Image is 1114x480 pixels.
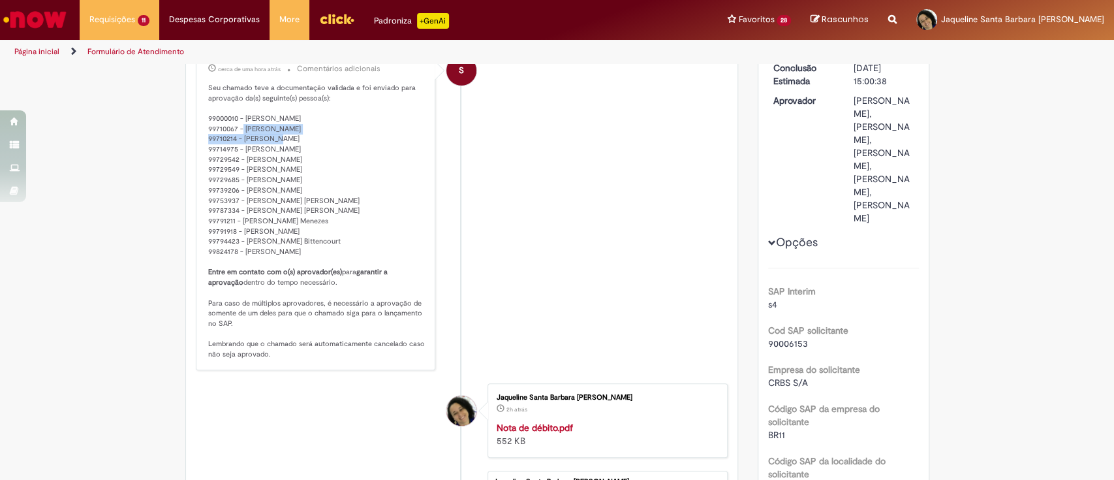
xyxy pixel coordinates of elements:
[208,267,342,277] b: Entre em contato com o(s) aprovador(es)
[738,13,774,26] span: Favoritos
[764,94,844,107] dt: Aprovador
[1,7,69,33] img: ServiceNow
[208,267,390,287] b: garantir a aprovação
[87,46,184,57] a: Formulário de Atendimento
[764,61,844,88] dt: Conclusão Estimada
[854,94,914,225] div: [PERSON_NAME], [PERSON_NAME], [PERSON_NAME], [PERSON_NAME], [PERSON_NAME]
[374,13,449,29] div: Padroniza
[768,455,886,480] b: Código SAP da localidade do solicitante
[497,422,573,434] a: Nota de débito.pdf
[768,298,777,310] span: s4
[768,429,785,441] span: BR11
[459,55,464,86] span: S
[446,396,476,426] div: Jaqueline Santa Barbara Brito Santana
[208,83,425,360] p: Seu chamado teve a documentação validada e foi enviado para aprovação da(s) seguinte(s) pessoa(s)...
[768,403,880,428] b: Código SAP da empresa do solicitante
[497,394,714,402] div: Jaqueline Santa Barbara [PERSON_NAME]
[169,13,260,26] span: Despesas Corporativas
[10,40,733,64] ul: Trilhas de página
[777,15,791,26] span: 28
[497,421,714,447] div: 552 KB
[218,65,281,73] span: cerca de uma hora atrás
[854,61,914,88] div: [DATE] 15:00:38
[218,65,281,73] time: 30/09/2025 17:17:41
[768,364,860,376] b: Empresa do solicitante
[138,15,149,26] span: 11
[279,13,300,26] span: More
[811,14,869,26] a: Rascunhos
[89,13,135,26] span: Requisições
[768,338,808,349] span: 90006153
[297,63,380,74] small: Comentários adicionais
[768,325,848,336] b: Cod SAP solicitante
[417,13,449,29] p: +GenAi
[14,46,59,57] a: Página inicial
[822,13,869,25] span: Rascunhos
[319,9,354,29] img: click_logo_yellow_360x200.png
[768,285,816,297] b: SAP Interim
[506,406,527,413] time: 30/09/2025 15:59:47
[506,406,527,413] span: 2h atrás
[941,14,1104,25] span: Jaqueline Santa Barbara [PERSON_NAME]
[768,377,808,389] span: CRBS S/A
[446,56,476,86] div: System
